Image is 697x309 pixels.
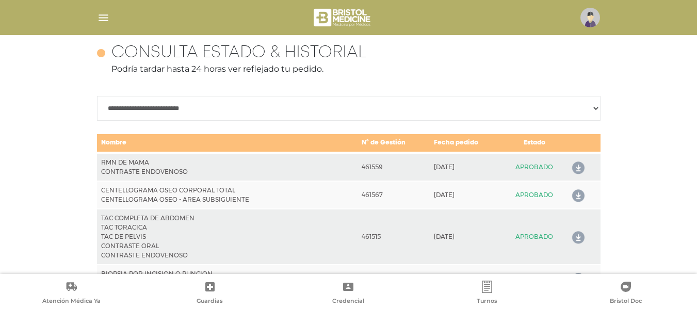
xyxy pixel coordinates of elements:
a: Credencial [279,281,418,307]
td: [DATE] [430,265,503,292]
td: [DATE] [430,181,503,209]
td: [DATE] [430,209,503,265]
img: bristol-medicine-blanco.png [312,5,374,30]
td: CENTELLOGRAMA OSEO CORPORAL TOTAL CENTELLOGRAMA OSEO - AREA SUBSIGUIENTE [97,181,358,209]
span: Bristol Doc [610,297,642,306]
td: 461567 [358,181,430,209]
td: TAC COMPLETA DE ABDOMEN TAC TORACICA TAC DE PELVIS CONTRASTE ORAL CONTRASTE ENDOVENOSO [97,209,358,265]
td: 461559 [358,153,430,181]
a: Bristol Doc [556,281,695,307]
a: Atención Médica Ya [2,281,141,307]
a: Guardias [141,281,280,307]
td: APROBADO [503,153,566,181]
td: Estado [503,134,566,153]
td: Nombre [97,134,358,153]
td: [DATE] [430,153,503,181]
td: APROBADO [503,181,566,209]
img: profile-placeholder.svg [580,8,600,27]
td: N° de Gestión [358,134,430,153]
span: Guardias [197,297,223,306]
td: 461515 [358,209,430,265]
td: APROBADO [503,265,566,292]
span: Atención Médica Ya [42,297,101,306]
span: Credencial [332,297,364,306]
td: APROBADO [503,209,566,265]
td: BIOPSIA POR INCISION O PUNCION PUNCION MAMARIA CON AGUJA GRUESA- CORE BIOPSIA [97,265,358,292]
img: Cober_menu-lines-white.svg [97,11,110,24]
span: Turnos [477,297,497,306]
td: Fecha pedido [430,134,503,153]
p: Podría tardar hasta 24 horas ver reflejado tu pedido. [97,63,601,75]
td: RMN DE MAMA CONTRASTE ENDOVENOSO [97,153,358,181]
h4: Consulta estado & historial [111,43,366,63]
td: 458367 [358,265,430,292]
a: Turnos [418,281,557,307]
